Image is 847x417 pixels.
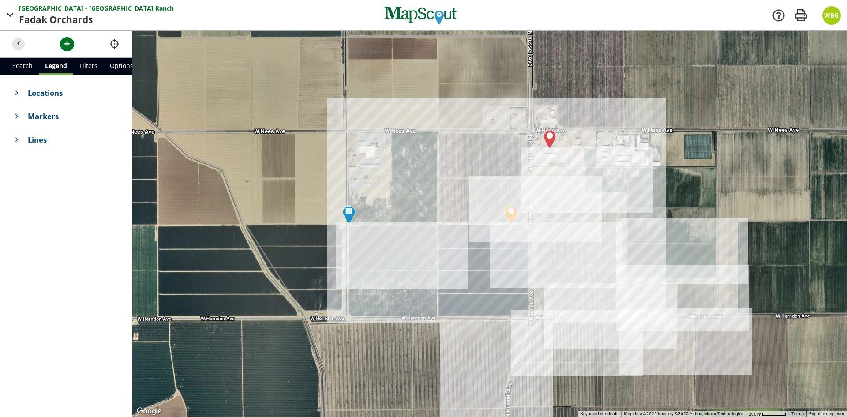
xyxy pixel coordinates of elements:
[624,411,743,416] span: Map data ©2025 Imagery ©2025 Airbus, Maxar Technologies
[73,58,104,75] a: Filters
[383,3,457,28] img: MapScout
[6,58,39,75] a: Search
[791,411,804,416] a: Terms
[28,87,120,98] span: Locations
[135,406,164,417] a: Open this area in Google Maps (opens a new window)
[155,4,174,13] span: Ranch
[746,411,789,417] button: Map Scale: 200 m per 52 pixels
[28,134,120,145] span: Lines
[772,8,786,23] a: Support Docs
[809,411,844,416] a: Report a map error
[749,412,761,417] span: 200 m
[581,411,618,417] button: Keyboard shortcuts
[19,13,95,27] span: Fadak Orchards
[19,4,155,13] span: [GEOGRAPHIC_DATA] - [GEOGRAPHIC_DATA]
[135,406,164,417] img: Google
[39,58,73,75] a: Legend
[824,11,839,19] span: WBG
[28,111,120,122] span: Markers
[104,58,139,75] a: Options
